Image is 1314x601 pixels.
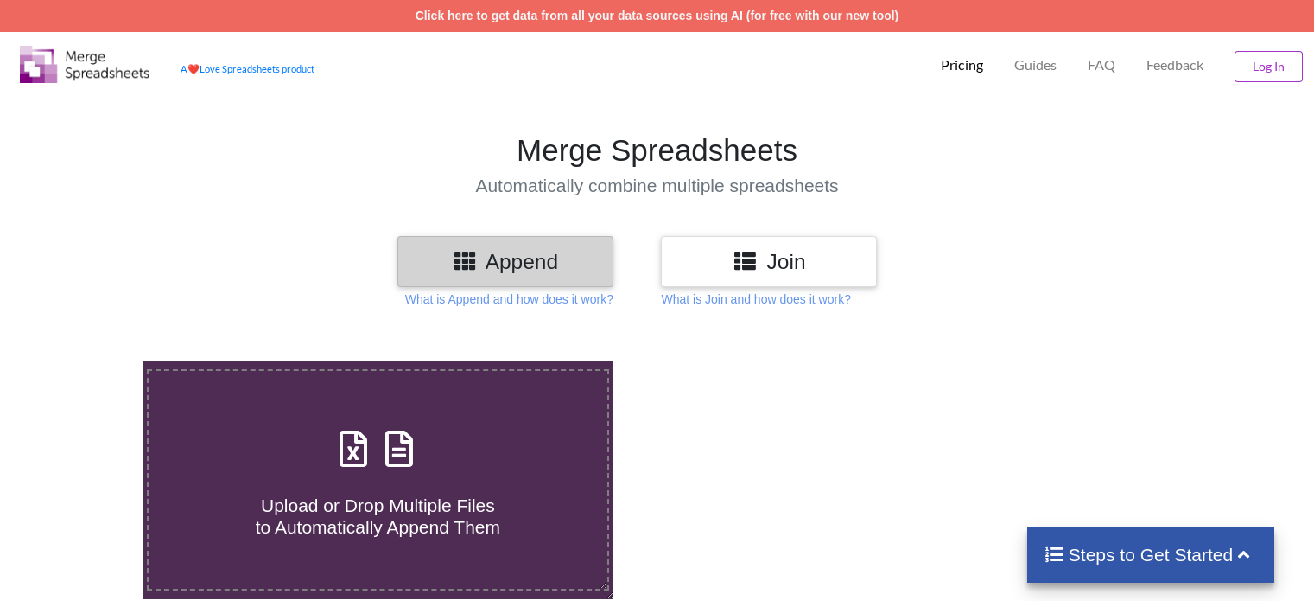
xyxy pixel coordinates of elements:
img: Logo.png [20,46,149,83]
p: What is Join and how does it work? [661,291,850,308]
a: Click here to get data from all your data sources using AI (for free with our new tool) [416,9,899,22]
p: Guides [1014,56,1057,74]
h3: Join [674,249,864,274]
h4: Steps to Get Started [1044,544,1258,566]
p: What is Append and how does it work? [405,291,613,308]
span: heart [187,63,200,74]
span: Upload or Drop Multiple Files to Automatically Append Them [256,496,500,537]
span: Feedback [1146,58,1203,72]
h3: Append [410,249,600,274]
p: FAQ [1088,56,1115,74]
button: Log In [1235,51,1303,82]
a: AheartLove Spreadsheets product [181,63,314,74]
p: Pricing [941,56,983,74]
